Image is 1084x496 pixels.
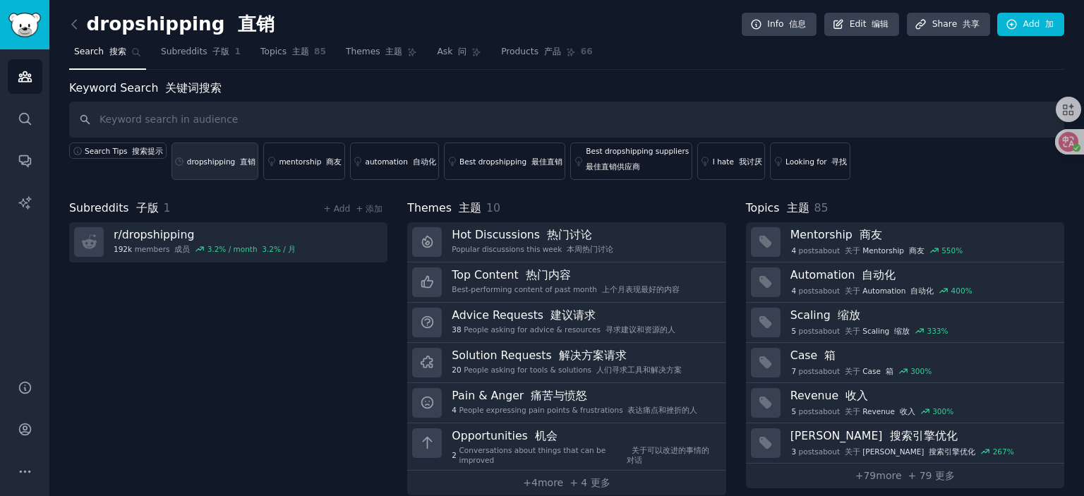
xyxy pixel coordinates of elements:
[570,477,610,488] font: + 4 更多
[697,143,765,180] a: I hate 我讨厌
[627,406,697,414] font: 表达痛点和挫折的人
[452,428,716,443] h3: Opportunities
[452,325,461,334] span: 38
[452,227,613,242] h3: Hot Discussions
[791,246,796,255] span: 4
[790,227,1054,242] h3: Mentorship
[407,200,481,217] span: Themes
[787,201,809,214] font: 主题
[951,286,972,296] div: 400 %
[366,157,436,167] div: automation
[452,388,697,403] h3: Pain & Anger
[452,405,697,415] div: People expressing pain points & frustrations
[567,245,613,253] font: 本周热门讨论
[814,201,829,214] span: 85
[1045,19,1054,29] font: 加
[8,13,41,37] img: GummySearch logo
[941,246,963,255] div: 550 %
[908,470,954,481] font: + 79 更多
[746,262,1064,303] a: Automation 自动化4postsabout 关于Automation 自动化400%
[550,308,596,322] font: 建议请求
[407,383,725,423] a: Pain & Anger 痛苦与愤怒4People expressing pain points & frustrations 表达痛点和挫折的人
[132,147,163,155] font: 搜索提示
[845,246,860,255] font: 关于
[407,423,725,471] a: Opportunities 机会2Conversations about things that can be improved 关于可以改进的事情的对话
[963,19,980,29] font: 共享
[452,325,675,334] div: People asking for advice & resources
[862,268,896,282] font: 自动化
[742,13,817,37] a: Info 信息
[452,405,457,415] span: 4
[910,286,934,295] font: 自动化
[486,201,500,214] span: 10
[164,201,171,214] span: 1
[240,157,255,166] font: 直销
[413,157,436,166] font: 自动化
[739,157,762,166] font: 我讨厌
[791,366,796,376] span: 7
[350,143,440,180] a: automation 自动化
[452,284,679,294] div: Best-performing content of past month
[790,325,950,337] div: post s about
[407,222,725,262] a: Hot Discussions 热门讨论Popular discussions this week 本周热门讨论
[279,157,342,167] div: mentorship
[586,162,640,171] font: 最佳直销供应商
[385,47,402,56] font: 主题
[900,407,915,416] font: 收入
[790,244,964,257] div: post s about
[790,388,1054,403] h3: Revenue
[606,325,675,334] font: 寻求建议和资源的人
[69,200,159,217] span: Subreddits
[437,46,466,59] span: Ask
[927,326,948,336] div: 333 %
[845,407,860,416] font: 关于
[544,47,561,56] font: 产品
[596,365,682,374] font: 人们寻求工具和解决方案
[69,102,1064,138] input: Keyword search in audience
[746,423,1064,464] a: [PERSON_NAME] 搜索引擎优化3postsabout 关于[PERSON_NAME] 搜索引擎优化267%
[746,464,1064,488] a: +79more + 79 更多
[187,157,255,167] div: dropshipping
[207,244,296,254] div: 3.2 % / month
[845,447,860,456] font: 关于
[746,200,809,217] span: Topics
[432,41,486,70] a: Ask 问
[526,268,571,282] font: 热门内容
[785,157,847,167] div: Looking for
[69,81,222,95] label: Keyword Search
[452,267,679,282] h3: Top Content
[501,46,561,59] span: Products
[114,244,296,254] div: members
[862,366,893,376] span: Case
[314,46,326,59] span: 85
[452,445,716,465] div: Conversations about things that can be improved
[260,46,309,59] span: Topics
[713,157,762,167] div: I hate
[929,447,975,456] font: 搜索引擎优化
[845,286,860,295] font: 关于
[932,406,953,416] div: 300 %
[790,428,1054,443] h3: [PERSON_NAME]
[770,143,850,180] a: Looking for 寻找
[238,13,275,35] font: 直销
[459,201,481,214] font: 主题
[69,143,167,159] button: Search Tips 搜索提示
[790,365,933,377] div: post s about
[627,446,709,464] font: 关于可以改进的事情的对话
[791,326,796,336] span: 5
[824,13,900,37] a: Edit 编辑
[570,143,692,180] a: Best dropshipping suppliers最佳直销供应商
[790,445,1016,458] div: post s about
[862,326,910,336] span: Scaling
[862,406,915,416] span: Revenue
[559,349,627,362] font: 解决方案请求
[791,447,796,456] span: 3
[907,13,990,37] a: Share 共享
[346,46,402,59] span: Themes
[886,367,893,375] font: 箱
[459,157,562,167] div: Best dropshipping
[890,429,958,442] font: 搜索引擎优化
[586,146,689,177] div: Best dropshipping suppliers
[790,267,1054,282] h3: Automation
[156,41,246,70] a: Subreddits 子版1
